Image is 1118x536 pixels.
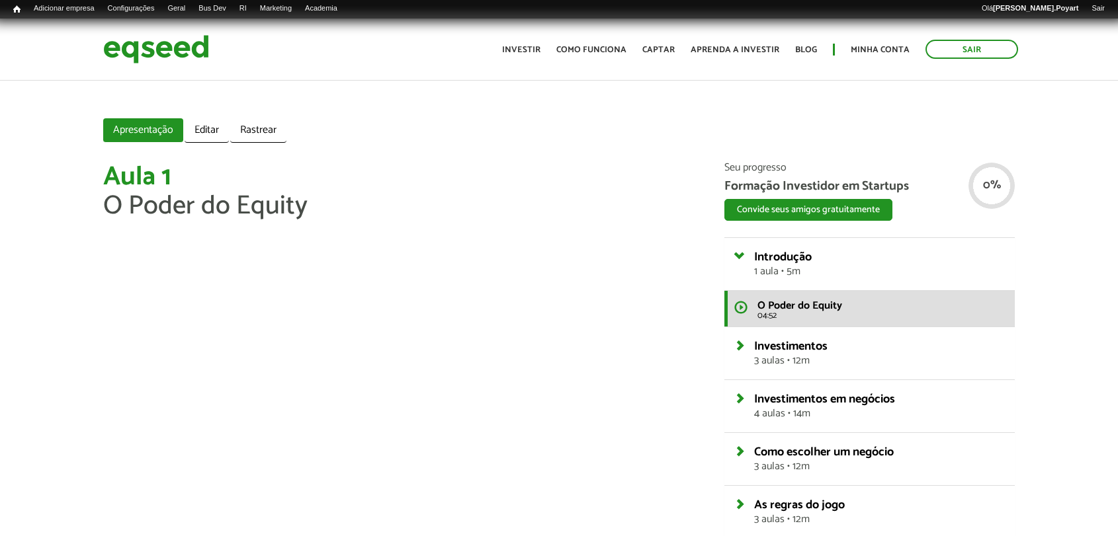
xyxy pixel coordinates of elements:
[101,3,161,14] a: Configurações
[754,499,1005,525] a: As regras do jogo3 aulas • 12m
[993,4,1078,12] strong: [PERSON_NAME].Poyart
[795,46,817,54] a: Blog
[7,3,27,16] a: Início
[724,199,892,221] button: Convide seus amigos gratuitamente
[642,46,675,54] a: Captar
[754,514,1005,525] span: 3 aulas • 12m
[754,442,894,462] span: Como escolher um negócio
[103,184,308,228] span: O Poder do Equity
[185,118,229,143] a: Editar
[754,266,1005,277] span: 1 aula • 5m
[13,5,21,14] span: Início
[975,3,1086,14] a: Olá[PERSON_NAME].Poyart
[103,32,209,67] img: EqSeed
[754,251,1005,277] a: Introdução1 aula • 5m
[754,356,1005,366] span: 3 aulas • 12m
[298,3,344,14] a: Academia
[192,3,233,14] a: Bus Dev
[724,180,1015,192] span: Formação Investidor em Startups
[757,311,1005,320] span: 04:52
[757,297,842,315] span: O Poder do Equity
[103,118,183,143] a: Apresentação
[754,461,1005,472] span: 3 aulas • 12m
[754,446,1005,472] a: Como escolher um negócio3 aulas • 12m
[925,40,1018,59] a: Sair
[724,163,1015,173] span: Seu progresso
[754,247,812,267] span: Introdução
[556,46,626,54] a: Como funciona
[851,46,910,54] a: Minha conta
[502,46,540,54] a: Investir
[754,389,895,409] span: Investimentos em negócios
[754,408,1005,419] span: 4 aulas • 14m
[754,336,828,356] span: Investimentos
[233,3,253,14] a: RI
[754,393,1005,419] a: Investimentos em negócios4 aulas • 14m
[1085,3,1111,14] a: Sair
[691,46,779,54] a: Aprenda a investir
[230,118,286,143] a: Rastrear
[754,495,845,515] span: As regras do jogo
[161,3,192,14] a: Geral
[253,3,298,14] a: Marketing
[103,155,171,199] span: Aula 1
[754,340,1005,366] a: Investimentos3 aulas • 12m
[27,3,101,14] a: Adicionar empresa
[724,291,1015,326] a: O Poder do Equity 04:52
